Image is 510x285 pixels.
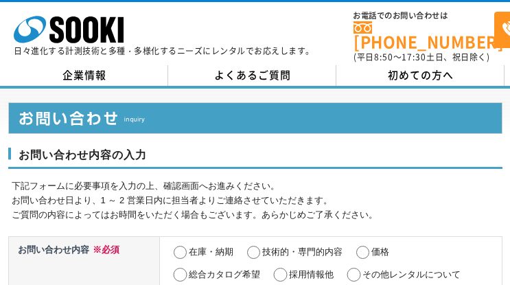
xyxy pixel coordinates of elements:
[189,269,260,280] label: 総合カタログ希望
[353,21,494,49] a: [PHONE_NUMBER]
[8,102,502,134] img: お問い合わせ
[374,51,393,63] span: 8:50
[8,148,502,170] h3: お問い合わせ内容の入力
[371,247,389,257] label: 価格
[353,12,494,20] span: お電話でのお問い合わせは
[336,65,505,86] a: 初めての方へ
[14,47,314,55] p: 日々進化する計測技術と多種・多様化するニーズにレンタルでお応えします。
[362,269,461,280] label: その他レンタルについて
[388,67,454,82] span: 初めての方へ
[353,51,489,63] span: (平日 ～ 土日、祝日除く)
[402,51,426,63] span: 17:30
[289,269,334,280] label: 採用情報他
[168,65,336,86] a: よくあるご質問
[89,244,119,255] span: ※必須
[12,179,502,222] p: 下記フォームに必要事項を入力の上、確認画面へお進みください。 お問い合わせ日より、1 ～ 2 営業日内に担当者よりご連絡させていただきます。 ご質問の内容によってはお時間をいただく場合もございま...
[262,247,343,257] label: 技術的・専門的内容
[189,247,233,257] label: 在庫・納期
